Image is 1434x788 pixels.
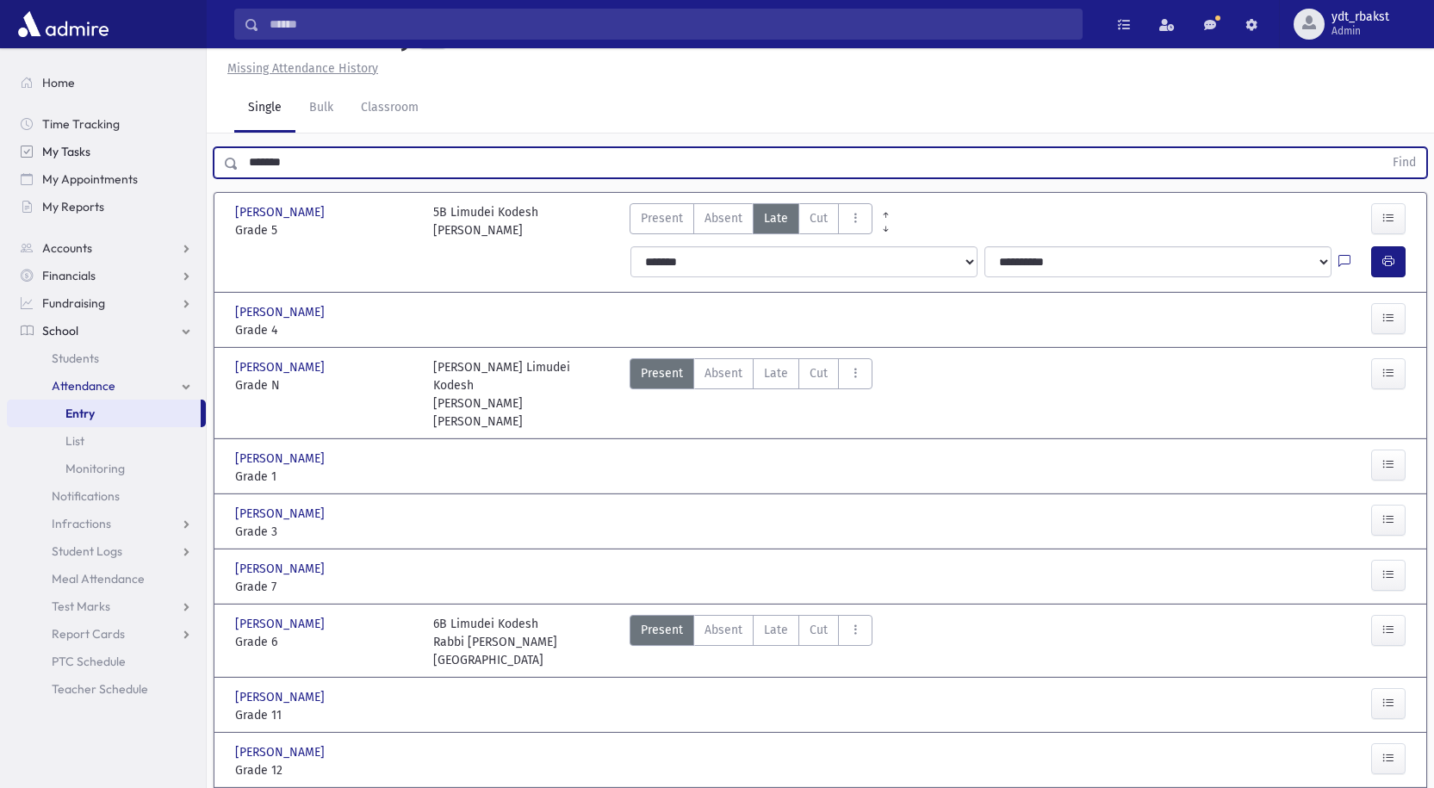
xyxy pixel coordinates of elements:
div: AttTypes [630,358,872,431]
span: Late [764,364,788,382]
a: PTC Schedule [7,648,206,675]
span: Present [641,209,683,227]
a: My Tasks [7,138,206,165]
span: Late [764,621,788,639]
span: Home [42,75,75,90]
a: Report Cards [7,620,206,648]
a: Classroom [347,84,432,133]
a: Meal Attendance [7,565,206,593]
a: Missing Attendance History [220,61,378,76]
a: Student Logs [7,537,206,565]
span: List [65,433,84,449]
span: [PERSON_NAME] [235,450,328,468]
a: List [7,427,206,455]
span: Grade N [235,376,416,394]
span: Notifications [52,488,120,504]
span: [PERSON_NAME] [235,358,328,376]
a: Single [234,84,295,133]
a: Home [7,69,206,96]
span: Student Logs [52,543,122,559]
span: Absent [705,621,742,639]
span: Late [764,209,788,227]
span: Report Cards [52,626,125,642]
span: Grade 5 [235,221,416,239]
span: Monitoring [65,461,125,476]
div: AttTypes [630,615,872,669]
input: Search [259,9,1082,40]
span: Grade 11 [235,706,416,724]
a: Students [7,344,206,372]
span: [PERSON_NAME] [235,743,328,761]
a: School [7,317,206,344]
div: [PERSON_NAME] Limudei Kodesh [PERSON_NAME] [PERSON_NAME] [433,358,614,431]
a: My Reports [7,193,206,220]
a: Teacher Schedule [7,675,206,703]
span: Admin [1332,24,1389,38]
button: Find [1382,148,1426,177]
span: Grade 4 [235,321,416,339]
a: Attendance [7,372,206,400]
span: Absent [705,209,742,227]
a: Time Tracking [7,110,206,138]
a: Test Marks [7,593,206,620]
span: [PERSON_NAME] [235,560,328,578]
span: Present [641,621,683,639]
span: Entry [65,406,95,421]
a: Infractions [7,510,206,537]
span: [PERSON_NAME] [235,303,328,321]
span: My Tasks [42,144,90,159]
span: Grade 6 [235,633,416,651]
span: My Reports [42,199,104,214]
div: 6B Limudei Kodesh Rabbi [PERSON_NAME][GEOGRAPHIC_DATA] [433,615,614,669]
span: Grade 1 [235,468,416,486]
span: Test Marks [52,599,110,614]
div: 5B Limudei Kodesh [PERSON_NAME] [433,203,538,239]
span: ydt_rbakst [1332,10,1389,24]
a: Entry [7,400,201,427]
span: School [42,323,78,338]
a: Financials [7,262,206,289]
span: Time Tracking [42,116,120,132]
span: Cut [810,364,828,382]
a: Fundraising [7,289,206,317]
span: Teacher Schedule [52,681,148,697]
span: Grade 3 [235,523,416,541]
span: Grade 12 [235,761,416,779]
span: Present [641,364,683,382]
img: AdmirePro [14,7,113,41]
a: Monitoring [7,455,206,482]
a: My Appointments [7,165,206,193]
span: Infractions [52,516,111,531]
span: PTC Schedule [52,654,126,669]
a: Accounts [7,234,206,262]
span: My Appointments [42,171,138,187]
span: Fundraising [42,295,105,311]
a: Notifications [7,482,206,510]
a: Bulk [295,84,347,133]
span: Cut [810,209,828,227]
span: Financials [42,268,96,283]
span: Absent [705,364,742,382]
span: [PERSON_NAME] [235,505,328,523]
span: Grade 7 [235,578,416,596]
u: Missing Attendance History [227,61,378,76]
span: [PERSON_NAME] [235,615,328,633]
span: Students [52,351,99,366]
span: Attendance [52,378,115,394]
div: AttTypes [630,203,872,239]
span: [PERSON_NAME] [235,203,328,221]
span: Meal Attendance [52,571,145,586]
span: Cut [810,621,828,639]
span: [PERSON_NAME] [235,688,328,706]
span: Accounts [42,240,92,256]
